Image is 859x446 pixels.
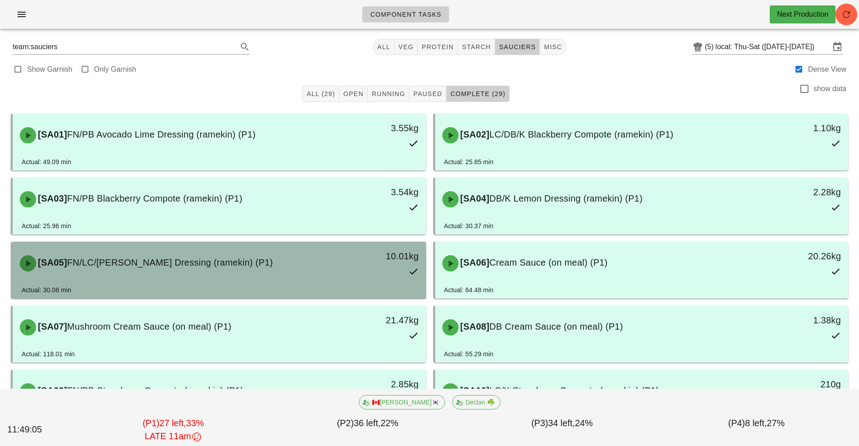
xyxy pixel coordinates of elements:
span: FN/PB Strawberry Compote (ramekin) (P1) [67,386,243,395]
span: [SA03] [36,193,67,203]
div: 3.54kg [327,185,418,199]
span: 36 left, [354,418,381,428]
label: show data [813,84,846,93]
button: Running [367,86,409,102]
span: misc [543,43,562,51]
div: Actual: 118.01 min [22,349,75,359]
span: [SA01] [36,129,67,139]
div: (5) [705,42,716,51]
a: Component Tasks [362,6,449,23]
div: 2.28kg [749,185,841,199]
span: 🇨🇦[PERSON_NAME]🇰🇷 [365,395,439,409]
div: Actual: 64.48 min [444,285,494,295]
span: All (29) [306,90,335,97]
div: (P1) 33% [76,415,271,445]
div: 20.26kg [749,249,841,263]
span: protein [421,43,454,51]
div: 210g [749,377,841,391]
span: LC/K Strawberry Compote (ramekin) (P1) [489,386,659,395]
label: Show Garnish [27,65,73,74]
div: 1.10kg [749,121,841,135]
span: Component Tasks [370,11,441,18]
button: protein [418,39,458,55]
button: Paused [409,86,446,102]
span: sauciers [499,43,536,51]
div: Actual: 49.09 min [22,157,71,167]
span: Cream Sauce (on meal) (P1) [489,257,607,267]
div: Actual: 25.85 min [444,157,494,167]
span: Declan ☘️ [458,395,494,409]
span: [SA08] [459,322,490,331]
div: LATE 11am [78,430,269,443]
div: Actual: 30.37 min [444,221,494,231]
label: Dense View [808,65,846,74]
div: 21.47kg [327,313,418,327]
span: Running [371,90,405,97]
button: misc [540,39,566,55]
span: All [377,43,390,51]
div: Next Production [777,9,828,20]
button: Complete (29) [446,86,510,102]
span: Paused [413,90,442,97]
span: Mushroom Cream Sauce (on meal) (P1) [67,322,231,331]
span: Open [343,90,363,97]
button: veg [395,39,418,55]
span: FN/LC/[PERSON_NAME] Dressing (ramekin) (P1) [67,257,273,267]
span: [SA06] [459,257,490,267]
span: 34 left, [548,418,575,428]
span: DB/K Lemon Dressing (ramekin) (P1) [489,193,643,203]
button: sauciers [495,39,540,55]
button: All [373,39,395,55]
span: [SA09] [36,386,67,395]
label: Only Garnish [94,65,136,74]
div: (P3) 24% [465,415,659,445]
span: Complete (29) [450,90,505,97]
div: 11:49:05 [5,421,76,438]
div: 2.85kg [327,377,418,391]
span: [SA04] [459,193,490,203]
div: Actual: 30.08 min [22,285,71,295]
span: FN/PB Avocado Lime Dressing (ramekin) (P1) [67,129,256,139]
div: (P2) 22% [271,415,465,445]
div: Actual: 25.96 min [22,221,71,231]
div: 10.01kg [327,249,418,263]
span: 27 left, [159,418,186,428]
span: [SA10] [459,386,490,395]
span: [SA05] [36,257,67,267]
span: 8 left, [745,418,767,428]
div: 3.55kg [327,121,418,135]
button: starch [458,39,495,55]
span: FN/PB Blackberry Compote (ramekin) (P1) [67,193,243,203]
button: Open [339,86,367,102]
span: [SA07] [36,322,67,331]
span: LC/DB/K Blackberry Compote (ramekin) (P1) [489,129,673,139]
span: starch [461,43,491,51]
div: 1.38kg [749,313,841,327]
button: All (29) [302,86,339,102]
div: Actual: 55.29 min [444,349,494,359]
span: [SA02] [459,129,490,139]
span: veg [398,43,414,51]
div: (P4) 27% [659,415,854,445]
span: DB Cream Sauce (on meal) (P1) [489,322,623,331]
